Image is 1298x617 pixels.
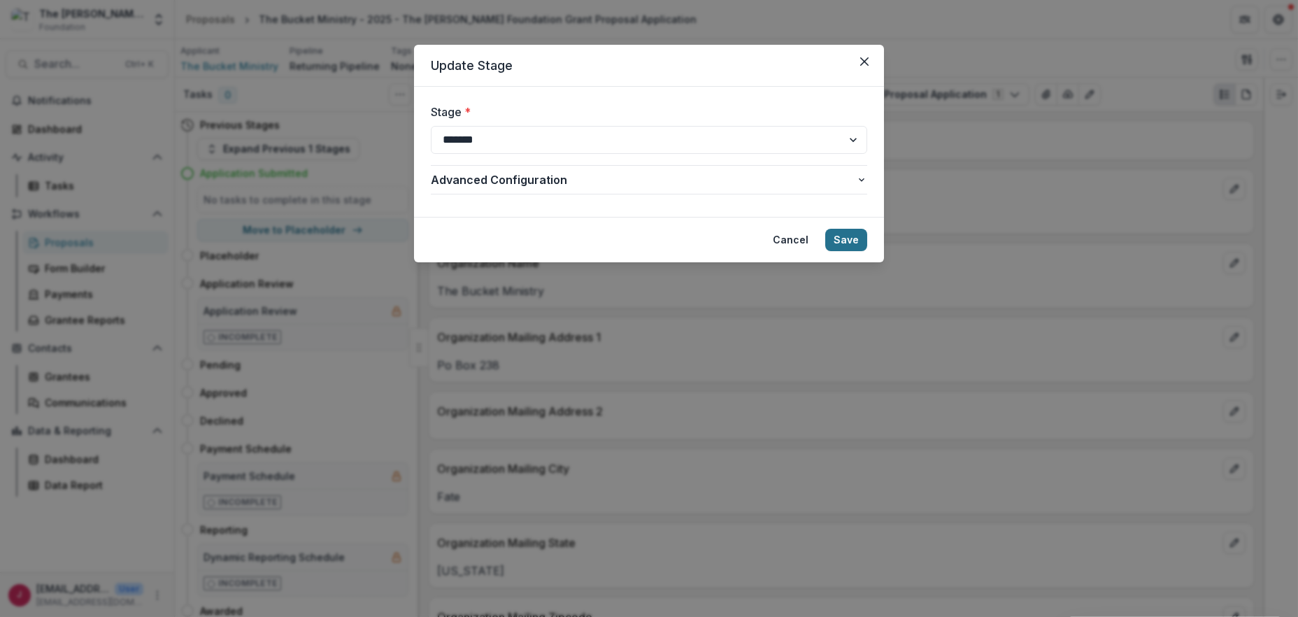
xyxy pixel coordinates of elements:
button: Advanced Configuration [431,166,867,194]
button: Close [853,50,876,73]
label: Stage [431,104,859,120]
span: Advanced Configuration [431,171,856,188]
button: Save [825,229,867,251]
button: Cancel [764,229,817,251]
header: Update Stage [414,45,884,87]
